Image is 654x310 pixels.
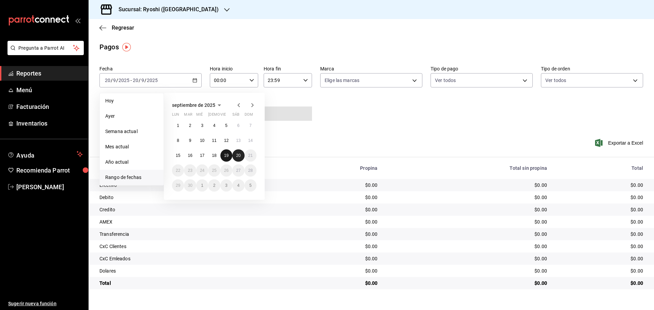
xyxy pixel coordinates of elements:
[388,280,547,287] div: $0.00
[172,179,184,192] button: 29 de septiembre de 2025
[248,168,253,173] abbr: 28 de septiembre de 2025
[245,149,256,162] button: 21 de septiembre de 2025
[220,179,232,192] button: 3 de octubre de 2025
[116,78,118,83] span: /
[118,78,130,83] input: ----
[388,267,547,274] div: $0.00
[289,255,377,262] div: $0.00
[245,164,256,177] button: 28 de septiembre de 2025
[212,153,216,158] abbr: 18 de septiembre de 2025
[220,112,226,119] abbr: viernes
[200,138,204,143] abbr: 10 de septiembre de 2025
[8,300,83,307] span: Sugerir nueva función
[184,179,196,192] button: 30 de septiembre de 2025
[289,243,377,250] div: $0.00
[224,168,229,173] abbr: 26 de septiembre de 2025
[196,179,208,192] button: 1 de octubre de 2025
[388,165,547,171] div: Total sin propina
[213,123,216,128] abbr: 4 de septiembre de 2025
[264,66,312,71] label: Hora fin
[289,182,377,189] div: $0.00
[388,206,547,213] div: $0.00
[99,218,278,225] div: AMEX
[184,149,196,162] button: 16 de septiembre de 2025
[184,164,196,177] button: 23 de septiembre de 2025
[189,138,191,143] abbr: 9 de septiembre de 2025
[236,138,240,143] abbr: 13 de septiembre de 2025
[5,49,84,56] a: Pregunta a Parrot AI
[16,102,83,111] span: Facturación
[105,78,111,83] input: --
[113,5,219,14] h3: Sucursal: Ryoshi ([GEOGRAPHIC_DATA])
[146,78,158,83] input: ----
[99,66,202,71] label: Fecha
[188,168,192,173] abbr: 23 de septiembre de 2025
[289,165,377,171] div: Propina
[184,134,196,147] button: 9 de septiembre de 2025
[208,149,220,162] button: 18 de septiembre de 2025
[325,77,359,84] span: Elige las marcas
[130,78,132,83] span: -
[236,153,240,158] abbr: 20 de septiembre de 2025
[111,78,113,83] span: /
[208,112,248,119] abbr: jueves
[210,66,258,71] label: Hora inicio
[141,78,144,83] input: --
[558,243,643,250] div: $0.00
[220,149,232,162] button: 19 de septiembre de 2025
[105,128,158,135] span: Semana actual
[237,123,239,128] abbr: 6 de septiembre de 2025
[225,123,228,128] abbr: 5 de septiembre de 2025
[220,134,232,147] button: 12 de septiembre de 2025
[99,255,278,262] div: CxC Emleados
[431,66,533,71] label: Tipo de pago
[172,119,184,132] button: 1 de septiembre de 2025
[245,119,256,132] button: 7 de septiembre de 2025
[105,143,158,150] span: Mes actual
[16,119,83,128] span: Inventarios
[16,85,83,95] span: Menú
[184,112,192,119] abbr: martes
[545,77,566,84] span: Ver todos
[388,255,547,262] div: $0.00
[232,164,244,177] button: 27 de septiembre de 2025
[224,138,229,143] abbr: 12 de septiembre de 2025
[201,123,203,128] abbr: 3 de septiembre de 2025
[220,119,232,132] button: 5 de septiembre de 2025
[99,194,278,201] div: Debito
[172,149,184,162] button: 15 de septiembre de 2025
[172,102,215,108] span: septiembre de 2025
[196,149,208,162] button: 17 de septiembre de 2025
[220,164,232,177] button: 26 de septiembre de 2025
[558,267,643,274] div: $0.00
[236,168,240,173] abbr: 27 de septiembre de 2025
[388,218,547,225] div: $0.00
[16,166,83,175] span: Recomienda Parrot
[558,165,643,171] div: Total
[176,168,180,173] abbr: 22 de septiembre de 2025
[200,168,204,173] abbr: 24 de septiembre de 2025
[245,112,253,119] abbr: domingo
[245,179,256,192] button: 5 de octubre de 2025
[105,159,158,166] span: Año actual
[172,101,223,109] button: septiembre de 2025
[75,18,80,23] button: open_drawer_menu
[113,78,116,83] input: --
[289,218,377,225] div: $0.00
[196,119,208,132] button: 3 de septiembre de 2025
[558,218,643,225] div: $0.00
[232,179,244,192] button: 4 de octubre de 2025
[541,66,643,71] label: Tipo de orden
[208,164,220,177] button: 25 de septiembre de 2025
[177,138,179,143] abbr: 8 de septiembre de 2025
[184,119,196,132] button: 2 de septiembre de 2025
[201,183,203,188] abbr: 1 de octubre de 2025
[212,138,216,143] abbr: 11 de septiembre de 2025
[232,149,244,162] button: 20 de septiembre de 2025
[122,43,131,51] img: Tooltip marker
[133,78,139,83] input: --
[558,280,643,287] div: $0.00
[232,119,244,132] button: 6 de septiembre de 2025
[249,183,252,188] abbr: 5 de octubre de 2025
